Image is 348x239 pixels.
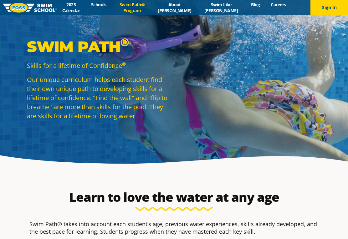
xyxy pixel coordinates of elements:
h2: Learn to love the water at any age [26,190,322,205]
a: About [PERSON_NAME] [152,2,197,13]
img: FOSS Swim School Logo [3,3,57,13]
a: Swim Like [PERSON_NAME] [197,2,246,13]
a: Schools [85,2,112,8]
sup: ® [122,61,126,67]
a: Swim Path® Program [112,2,152,13]
a: 2025 Calendar [57,2,85,13]
a: Careers [265,2,291,8]
p: Skills for a lifetime of Confidence [27,61,171,70]
p: Our unique curriculum helps each student find their own unique path to developing skills for a li... [27,75,171,120]
p: Swim Path [27,37,171,56]
sup: ® [120,35,129,49]
a: Blog [246,2,265,8]
p: Swim Path® takes into account each student’s age, previous water experiences, skills already deve... [29,220,319,235]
